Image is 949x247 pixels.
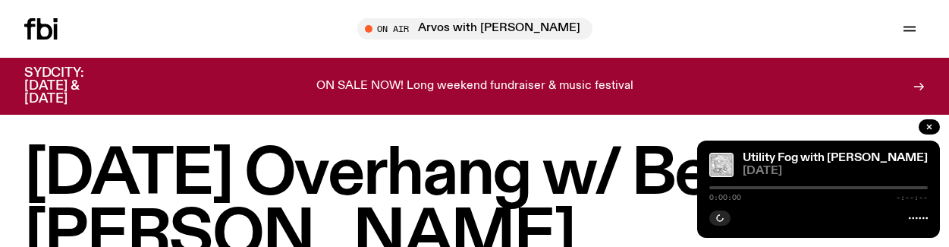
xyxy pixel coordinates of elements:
[357,18,592,40] button: On AirArvos with [PERSON_NAME]
[316,80,633,93] p: ON SALE NOW! Long weekend fundraiser & music festival
[709,153,734,177] img: Cover for Kansai Bruises by Valentina Magaletti & YPY
[24,67,121,106] h3: SYDCITY: [DATE] & [DATE]
[896,194,928,201] span: -:--:--
[743,166,928,177] span: [DATE]
[709,194,741,201] span: 0:00:00
[743,152,928,164] a: Utility Fog with [PERSON_NAME]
